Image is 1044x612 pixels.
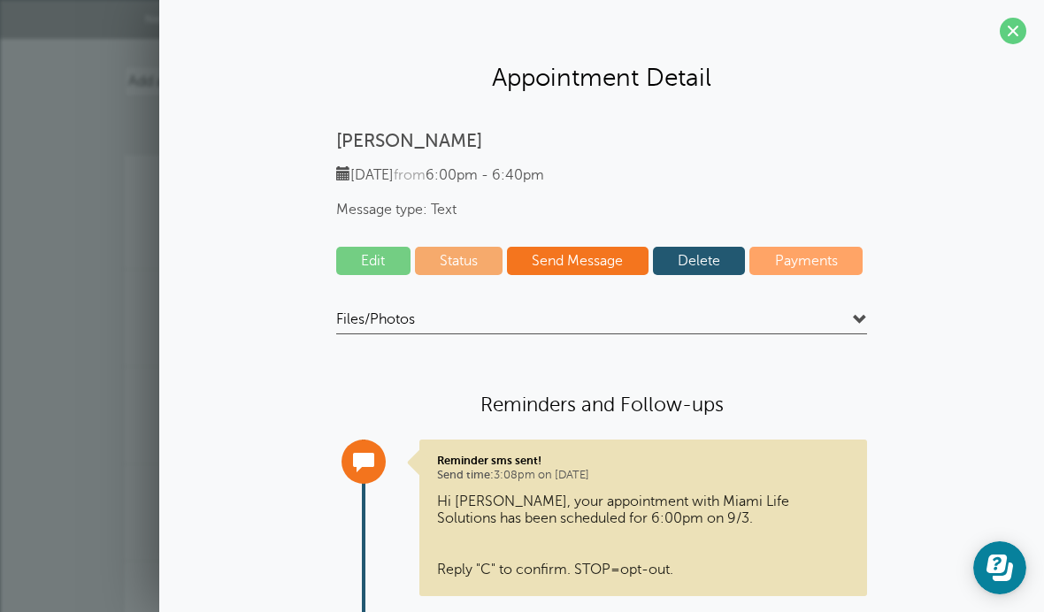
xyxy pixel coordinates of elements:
strong: Reminder sms sent! [437,454,541,467]
span: from [394,167,426,183]
a: Payments [749,247,863,275]
span: New [145,12,170,26]
a: Send Message [507,247,649,275]
span: Files/Photos [336,310,415,328]
iframe: Resource center [973,541,1026,594]
a: Status [415,247,503,275]
p: Hi [PERSON_NAME], your appointment with Miami Life Solutions has been scheduled for 6:00pm on 9/3... [437,493,849,578]
span: Send time: [437,469,494,481]
span: [DATE] 6:00pm - 6:40pm [336,167,544,183]
p: 3:08pm on [DATE] [437,454,849,482]
a: Delete [653,247,746,275]
h4: Reminders and Follow-ups [336,392,867,417]
span: Message type: Text [336,202,867,218]
span: Sun [124,155,237,172]
h2: Appointment Detail [177,62,1026,93]
p: [PERSON_NAME] [336,130,867,152]
a: Edit [336,247,411,275]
